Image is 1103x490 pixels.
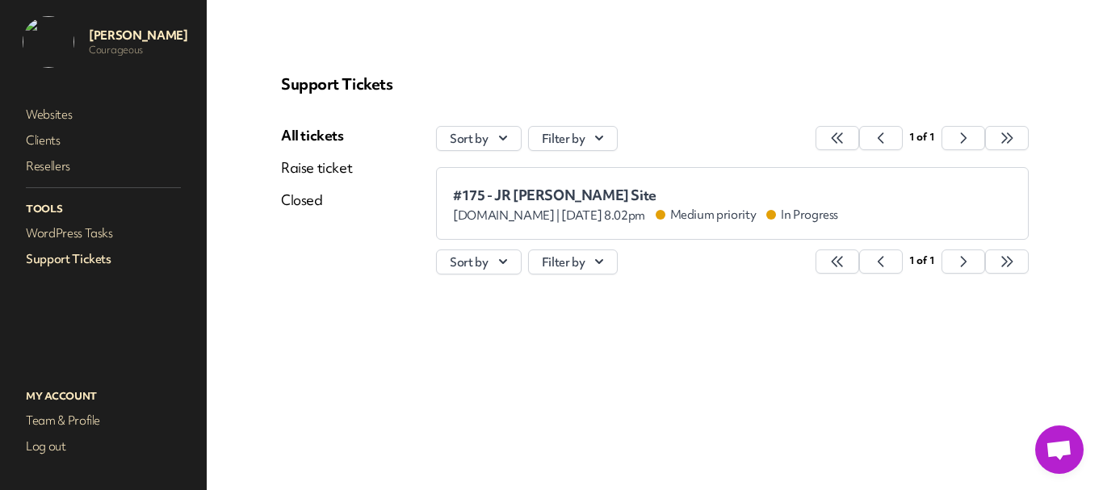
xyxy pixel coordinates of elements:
div: [DATE] 8.02pm [453,207,838,224]
span: 1 of 1 [909,253,934,266]
a: #175 - JR [PERSON_NAME] Site [DOMAIN_NAME] | [DATE] 8.02pm Medium priority In Progress [436,167,1029,240]
p: Courageous [89,44,187,57]
a: Team & Profile [23,409,184,432]
a: Log out [23,435,184,458]
span: In Progress [768,207,838,223]
span: [DOMAIN_NAME] | [453,207,560,223]
button: Sort by [436,249,522,274]
a: WordPress Tasks [23,222,184,245]
p: Tools [23,198,184,219]
a: Closed [281,191,352,210]
button: Filter by [528,126,619,151]
a: All tickets [281,126,352,145]
button: Sort by [436,126,522,151]
span: 1 of 1 [909,130,934,143]
span: Medium priority [657,207,757,223]
a: Websites [23,103,184,126]
p: Support Tickets [281,74,1029,94]
a: Clients [23,129,184,152]
p: [PERSON_NAME] [89,27,187,44]
a: Resellers [23,155,184,178]
a: Support Tickets [23,248,184,270]
button: Filter by [528,249,619,274]
a: Open chat [1035,425,1084,474]
span: #175 - JR [PERSON_NAME] Site [453,187,838,203]
p: My Account [23,385,184,406]
a: Raise ticket [281,158,352,178]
